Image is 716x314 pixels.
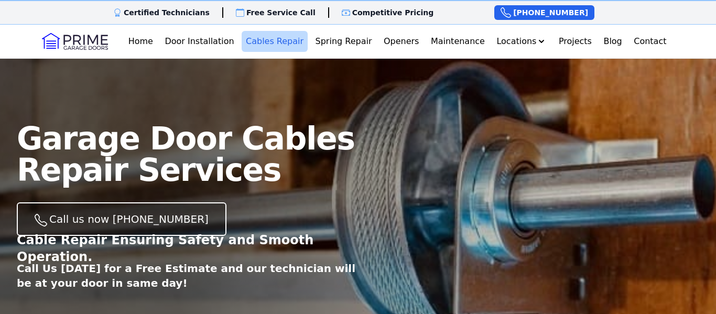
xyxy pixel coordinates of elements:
[379,31,424,52] a: Openers
[246,7,316,18] p: Free Service Call
[124,31,157,52] a: Home
[42,33,108,50] img: Logo
[555,31,596,52] a: Projects
[124,7,210,18] p: Certified Technicians
[630,31,670,52] a: Contact
[17,232,319,265] p: Cable Repair Ensuring Safety and Smooth Operation.
[160,31,238,52] a: Door Installation
[492,31,551,52] button: Locations
[599,31,626,52] a: Blog
[17,202,226,236] a: Call us now [PHONE_NUMBER]
[17,120,355,188] span: Garage Door Cables Repair Services
[17,261,358,290] p: Call Us [DATE] for a Free Estimate and our technician will be at your door in same day!
[352,7,434,18] p: Competitive Pricing
[427,31,489,52] a: Maintenance
[311,31,376,52] a: Spring Repair
[494,5,594,20] a: [PHONE_NUMBER]
[242,31,308,52] a: Cables Repair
